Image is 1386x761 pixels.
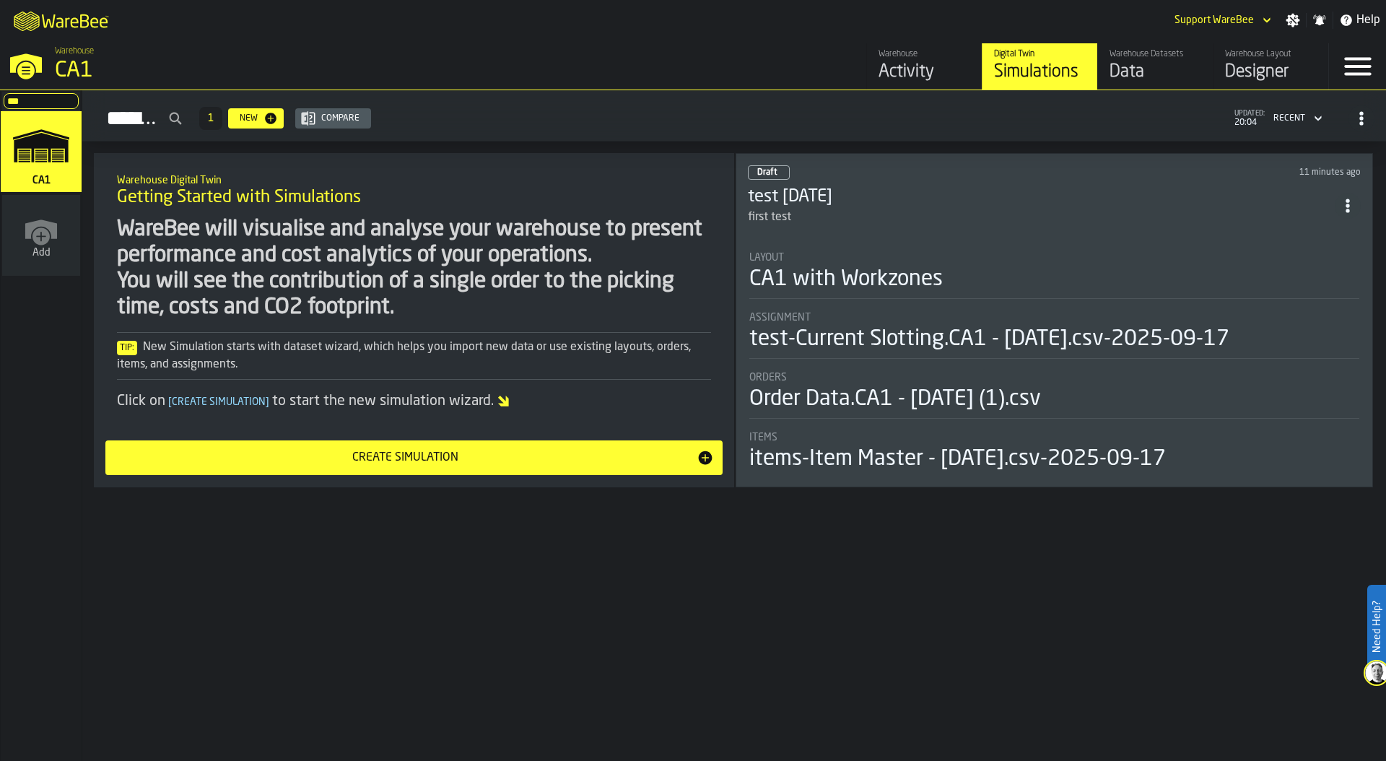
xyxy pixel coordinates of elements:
div: items-Item Master - [DATE].csv-2025-09-17 [749,446,1166,472]
span: Add [32,247,51,258]
a: link-to-/wh/i/76e2a128-1b54-4d66-80d4-05ae4c277723/simulations [982,43,1097,90]
span: Getting Started with Simulations [117,186,361,209]
span: Orders [749,372,787,383]
div: title-Getting Started with Simulations [105,165,723,217]
div: Title [749,252,1359,264]
label: Need Help? [1369,586,1385,667]
button: button-Create Simulation [105,440,723,475]
label: button-toggle-Settings [1280,13,1306,27]
span: Assignment [749,312,811,323]
div: Warehouse Layout [1225,49,1317,59]
span: Items [749,432,777,443]
label: button-toggle-Help [1333,12,1386,29]
div: stat-Items [749,432,1359,472]
div: ItemListCard-DashboardItemContainer [736,153,1373,487]
h3: test [DATE] [748,186,1335,209]
div: Activity [879,61,970,84]
span: 20:04 [1234,118,1265,128]
div: Title [749,432,1359,443]
section: card-SimulationDashboardCard-draft [748,238,1361,475]
div: ItemListCard- [94,153,734,487]
div: stat-Layout [749,252,1359,299]
div: Digital Twin [994,49,1086,59]
span: 1 [208,113,214,123]
div: stat-Assignment [749,312,1359,359]
a: link-to-/wh/i/76e2a128-1b54-4d66-80d4-05ae4c277723/feed/ [866,43,982,90]
a: link-to-/wh/i/76e2a128-1b54-4d66-80d4-05ae4c277723/data [1097,43,1213,90]
div: New [234,113,263,123]
span: Tip: [117,341,137,355]
label: button-toggle-Menu [1329,43,1386,90]
div: stat-Orders [749,372,1359,419]
span: ] [266,397,269,407]
div: DropdownMenuValue-Support WareBee [1174,14,1254,26]
span: [ [168,397,172,407]
div: CA1 [55,58,445,84]
span: CA1 [30,175,53,186]
div: ButtonLoadMore-Load More-Prev-First-Last [193,107,228,130]
button: button-New [228,108,284,129]
div: first test [748,209,791,226]
div: DropdownMenuValue-4 [1268,110,1325,127]
div: Updated: 19/09/2025, 19:52:40 Created: 16/09/2025, 19:46:11 [1077,168,1361,178]
div: Order Data.CA1 - [DATE] (1).csv [749,386,1041,412]
span: Draft [757,168,777,177]
div: Warehouse Datasets [1110,49,1201,59]
div: CA1 with Workzones [749,266,943,292]
span: Help [1356,12,1380,29]
div: Compare [315,113,365,123]
div: DropdownMenuValue-4 [1273,113,1305,123]
a: link-to-/wh/i/76e2a128-1b54-4d66-80d4-05ae4c277723/simulations [1,111,82,195]
div: Title [749,312,1359,323]
span: Layout [749,252,784,264]
div: New Simulation starts with dataset wizard, which helps you import new data or use existing layout... [117,339,711,373]
button: button-Compare [295,108,371,129]
div: WareBee will visualise and analyse your warehouse to present performance and cost analytics of yo... [117,217,711,321]
div: DropdownMenuValue-Support WareBee [1169,12,1274,29]
div: Data [1110,61,1201,84]
div: Warehouse [879,49,970,59]
h2: button-Simulations [82,90,1386,142]
div: Click on to start the new simulation wizard. [117,391,711,412]
a: link-to-/wh/new [2,195,80,279]
div: test 2025-09-16 [748,186,1335,209]
div: first test [748,209,1335,226]
div: Designer [1225,61,1317,84]
span: Create Simulation [165,397,272,407]
div: Create Simulation [114,449,697,466]
a: link-to-/wh/i/76e2a128-1b54-4d66-80d4-05ae4c277723/designer [1213,43,1328,90]
div: Title [749,372,1359,383]
label: button-toggle-Notifications [1307,13,1333,27]
span: Warehouse [55,46,94,56]
div: Simulations [994,61,1086,84]
h2: Sub Title [117,172,711,186]
div: test-Current Slotting.CA1 - [DATE].csv-2025-09-17 [749,326,1229,352]
span: updated: [1234,110,1265,118]
div: status-0 2 [748,165,790,180]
